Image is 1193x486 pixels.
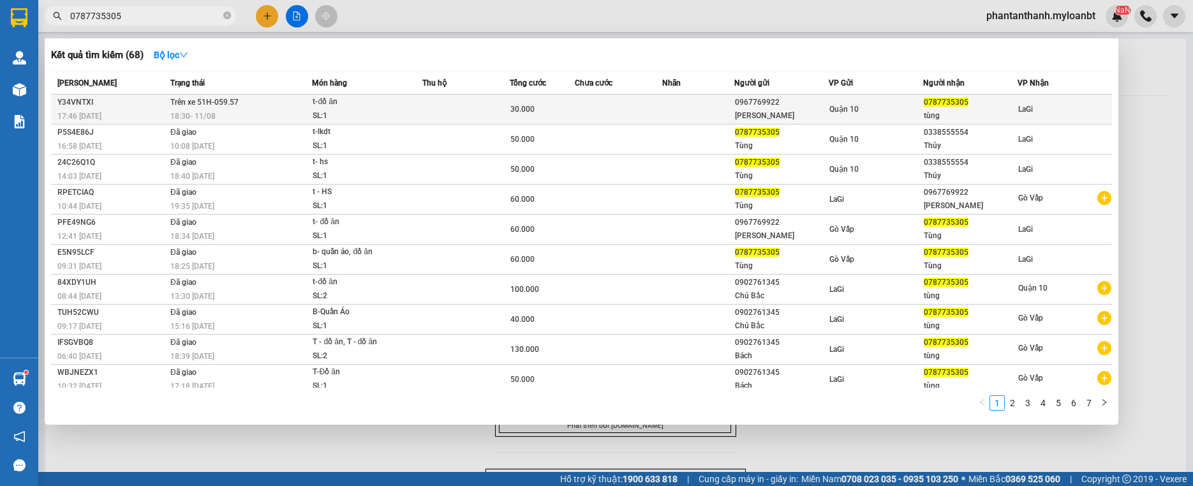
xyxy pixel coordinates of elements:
strong: Nhà xe Mỹ Loan [5,6,115,24]
span: Gò Vấp [1018,344,1043,353]
div: Chú Bắc [735,319,828,333]
span: Trên xe 51H-059.57 [170,98,239,107]
div: t-đồ ăn [313,275,408,289]
span: Quận 10 [829,135,859,144]
div: [PERSON_NAME] [924,199,1017,213]
div: IFSGVBQ8 [57,336,167,349]
span: Người gửi [734,79,769,87]
span: Thu hộ [422,79,447,87]
span: LaGi [829,375,844,384]
div: Tùng [924,229,1017,243]
div: tùng [924,379,1017,393]
span: Món hàng [312,79,347,87]
div: 0902761345 [735,276,828,289]
span: Đã giao [170,368,196,377]
div: SL: 1 [313,229,408,243]
div: Bách [735,379,828,393]
div: tùng [924,289,1017,303]
div: 0967769922 [735,216,828,229]
div: SL: 2 [313,349,408,363]
span: Quận 10 [829,105,859,114]
a: 3 [1021,396,1035,410]
div: t-lkdt [313,125,408,139]
span: LaGi [140,81,165,95]
span: LaGi [829,315,844,324]
div: 0338555554 [924,126,1017,139]
div: Tùng [735,259,828,273]
div: B-Quần Áo [313,305,408,319]
div: 0902761345 [735,366,828,379]
img: warehouse-icon [13,51,26,65]
div: [PERSON_NAME] [735,229,828,243]
span: 0787735305 [924,338,968,347]
span: VP Nhận [1018,79,1049,87]
span: Quận 10 [1018,284,1048,292]
img: solution-icon [13,115,26,128]
span: 09:31 [DATE] [57,262,101,271]
span: 0787735305 [924,308,968,317]
li: 6 [1066,395,1081,411]
strong: Phiếu gửi hàng [5,81,85,95]
span: [PERSON_NAME] [57,79,117,87]
span: LaGi [829,285,844,294]
div: Tùng [924,259,1017,273]
li: 4 [1035,395,1051,411]
div: P5S4E86J [57,126,167,139]
span: LaGi [829,195,844,204]
span: Đã giao [170,308,196,317]
span: 8MUK9HPP [121,7,184,21]
span: Gò Vấp [829,255,854,264]
span: close-circle [223,11,231,19]
span: 0787735305 [924,278,968,287]
li: 1 [989,395,1005,411]
li: 5 [1051,395,1066,411]
img: logo-vxr [11,8,27,27]
sup: 1 [24,370,28,374]
div: PFE49NG6 [57,216,167,229]
div: t - HS [313,185,408,199]
a: 6 [1067,396,1081,410]
span: Đã giao [170,278,196,287]
div: [PERSON_NAME] [735,109,828,123]
div: Chú Bắc [735,289,828,303]
span: 0787735305 [735,128,780,137]
div: t- đồ ăn [313,215,408,229]
span: Gò Vấp [1018,374,1043,383]
div: RPETCIAQ [57,186,167,199]
div: Bách [735,349,828,363]
div: 0967769922 [924,186,1017,199]
a: 4 [1036,396,1050,410]
span: 60.000 [510,225,535,234]
div: t- hs [313,155,408,169]
div: WBJNEZX1 [57,366,167,379]
span: 60.000 [510,255,535,264]
span: 14:03 [DATE] [57,172,101,181]
span: close-circle [223,10,231,22]
span: LaGi [1018,105,1033,114]
span: Nhãn [662,79,681,87]
span: 06:40 [DATE] [57,352,101,361]
div: Thủy [924,169,1017,183]
span: 18:39 [DATE] [170,352,214,361]
span: 18:25 [DATE] [170,262,214,271]
span: Chưa cước [575,79,612,87]
span: LaGi [1018,225,1033,234]
div: SL: 1 [313,199,408,213]
span: LaGi [1018,135,1033,144]
span: 0787735305 [735,158,780,167]
span: plus-circle [1097,371,1111,385]
span: 17:46 [DATE] [57,112,101,121]
input: Tìm tên, số ĐT hoặc mã đơn [70,9,221,23]
button: Bộ lọcdown [144,45,198,65]
span: 10:32 [DATE] [57,382,101,391]
div: Thủy [924,139,1017,153]
span: LaGi [1018,255,1033,264]
span: 33 Bác Ái, P Phước Hội, TX Lagi [5,32,113,56]
li: Previous Page [974,395,989,411]
span: 60.000 [510,195,535,204]
strong: Bộ lọc [154,50,188,60]
span: LaGi [829,345,844,354]
span: 18:30 - 11/08 [170,112,216,121]
div: T-Đồ ăn [313,365,408,379]
div: SL: 1 [313,379,408,393]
